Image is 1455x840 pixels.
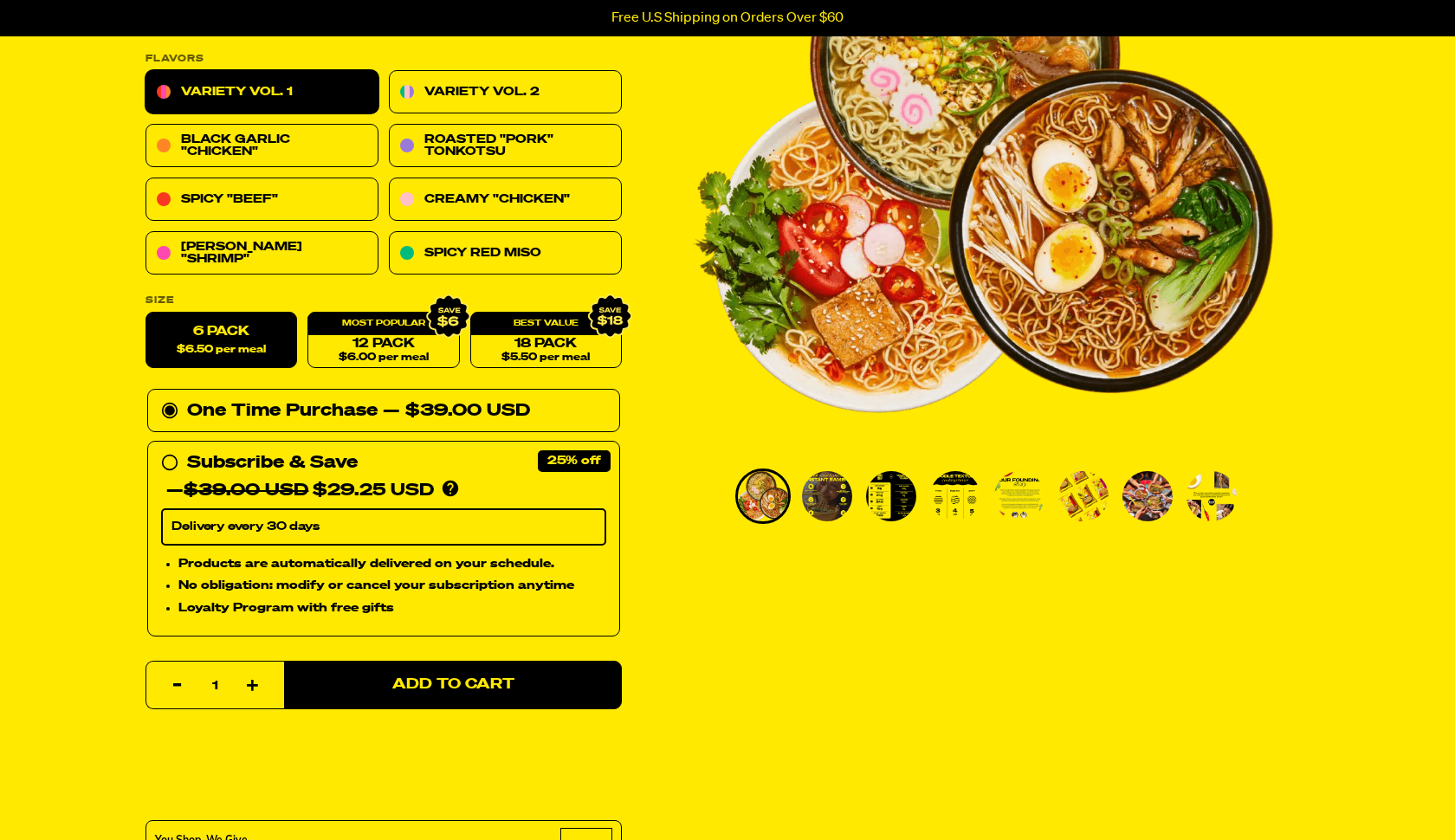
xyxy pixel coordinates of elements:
[157,662,274,710] input: quantity
[738,471,788,521] img: Variety Vol. 1
[389,71,622,114] a: Variety Vol. 2
[992,468,1047,524] li: Go to slide 5
[187,449,358,477] div: Subscribe & Save
[1122,471,1173,521] img: Variety Vol. 1
[145,55,622,64] p: Flavors
[1058,471,1109,521] img: Variety Vol. 1
[501,352,590,364] span: $5.50 per meal
[930,471,980,521] img: Variety Vol. 1
[178,599,606,618] li: Loyalty Program with free gifts
[145,232,378,275] a: [PERSON_NAME] "Shrimp"
[611,10,844,26] p: Free U.S Shipping on Orders Over $60
[383,397,530,425] div: — $39.00 USD
[392,678,514,693] span: Add to Cart
[1056,468,1111,524] li: Go to slide 6
[166,477,434,505] div: — $29.25 USD
[1184,468,1239,524] li: Go to slide 8
[799,468,855,524] li: Go to slide 2
[735,468,791,524] li: Go to slide 1
[389,178,622,222] a: Creamy "Chicken"
[389,125,622,168] a: Roasted "Pork" Tonkotsu
[339,352,429,364] span: $6.00 per meal
[145,125,378,168] a: Black Garlic "Chicken"
[178,577,606,596] li: No obligation: modify or cancel your subscription anytime
[145,178,378,222] a: Spicy "Beef"
[1120,468,1175,524] li: Go to slide 7
[178,554,606,573] li: Products are automatically delivered on your schedule.
[692,468,1274,524] div: PDP main carousel thumbnails
[161,397,606,425] div: One Time Purchase
[184,482,308,500] del: $39.00 USD
[161,509,606,546] select: Subscribe & Save —$39.00 USD$29.25 USD Products are automatically delivered on your schedule. No ...
[994,471,1044,521] img: Variety Vol. 1
[284,661,622,709] button: Add to Cart
[802,471,852,521] img: Variety Vol. 1
[307,313,459,369] a: 12 Pack$6.00 per meal
[177,345,266,356] span: $6.50 per meal
[145,313,297,369] label: 6 Pack
[863,468,919,524] li: Go to slide 3
[470,313,622,369] a: 18 Pack$5.50 per meal
[389,232,622,275] a: Spicy Red Miso
[1187,471,1237,521] img: Variety Vol. 1
[928,468,983,524] li: Go to slide 4
[866,471,916,521] img: Variety Vol. 1
[145,296,622,306] label: Size
[145,71,378,114] a: Variety Vol. 1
